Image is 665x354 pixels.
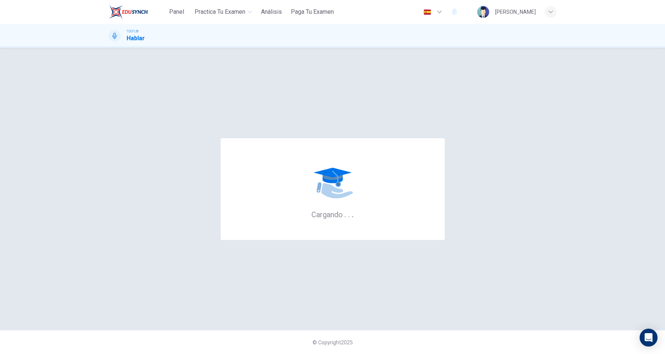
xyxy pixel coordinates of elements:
[423,9,432,15] img: es
[311,209,354,219] h6: Cargando
[192,5,255,19] button: Practica tu examen
[127,29,139,34] span: TOEFL®
[313,339,353,345] span: © Copyright 2025
[477,6,489,18] img: Profile picture
[165,5,189,19] button: Panel
[348,208,350,220] h6: .
[169,7,184,16] span: Panel
[640,329,658,347] div: Open Intercom Messenger
[288,5,337,19] button: Paga Tu Examen
[261,7,282,16] span: Análisis
[351,208,354,220] h6: .
[109,4,148,19] img: EduSynch logo
[495,7,536,16] div: [PERSON_NAME]
[344,208,347,220] h6: .
[291,7,334,16] span: Paga Tu Examen
[195,7,245,16] span: Practica tu examen
[127,34,145,43] h1: Hablar
[258,5,285,19] button: Análisis
[109,4,165,19] a: EduSynch logo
